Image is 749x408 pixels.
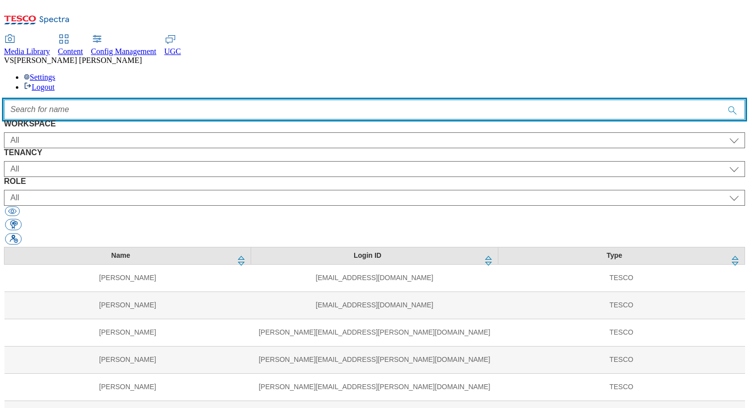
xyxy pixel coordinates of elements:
[10,251,231,260] div: Name
[91,47,157,56] span: Config Management
[4,56,14,64] span: VS
[164,47,181,56] span: UGC
[4,100,745,119] input: Accessible label text
[498,346,745,373] td: TESCO
[4,319,251,346] td: [PERSON_NAME]
[24,83,54,91] a: Logout
[251,346,498,373] td: [PERSON_NAME][EMAIL_ADDRESS][PERSON_NAME][DOMAIN_NAME]
[251,264,498,291] td: [EMAIL_ADDRESS][DOMAIN_NAME]
[4,35,50,56] a: Media Library
[257,251,478,260] div: Login ID
[498,291,745,319] td: TESCO
[164,35,181,56] a: UGC
[58,35,83,56] a: Content
[4,119,745,128] label: WORKSPACE
[91,35,157,56] a: Config Management
[498,319,745,346] td: TESCO
[498,264,745,291] td: TESCO
[251,373,498,401] td: [PERSON_NAME][EMAIL_ADDRESS][PERSON_NAME][DOMAIN_NAME]
[4,373,251,401] td: [PERSON_NAME]
[498,373,745,401] td: TESCO
[251,319,498,346] td: [PERSON_NAME][EMAIL_ADDRESS][PERSON_NAME][DOMAIN_NAME]
[24,73,55,81] a: Settings
[251,291,498,319] td: [EMAIL_ADDRESS][DOMAIN_NAME]
[4,346,251,373] td: [PERSON_NAME]
[4,148,745,157] label: TENANCY
[14,56,142,64] span: [PERSON_NAME] [PERSON_NAME]
[58,47,83,56] span: Content
[4,177,745,186] label: ROLE
[4,47,50,56] span: Media Library
[504,251,725,260] div: Type
[4,264,251,291] td: [PERSON_NAME]
[4,291,251,319] td: [PERSON_NAME]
